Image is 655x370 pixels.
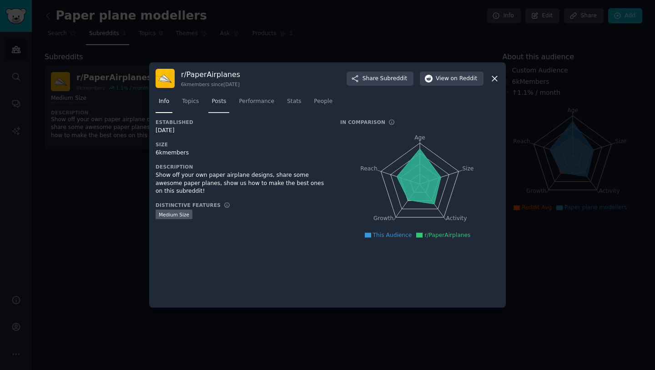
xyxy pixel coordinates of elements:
[156,210,192,219] div: Medium Size
[414,134,425,141] tspan: Age
[182,98,199,106] span: Topics
[462,165,474,172] tspan: Size
[436,75,477,83] span: View
[446,216,467,222] tspan: Activity
[156,141,327,148] h3: Size
[156,127,327,135] div: [DATE]
[156,94,172,113] a: Info
[156,149,327,157] div: 6k members
[311,94,336,113] a: People
[208,94,229,113] a: Posts
[424,232,470,238] span: r/PaperAirplanes
[156,202,221,208] h3: Distinctive Features
[212,98,226,106] span: Posts
[181,70,240,79] h3: r/ PaperAirplanes
[363,75,407,83] span: Share
[159,98,169,106] span: Info
[156,69,175,88] img: PaperAirplanes
[179,94,202,113] a: Topics
[156,164,327,170] h3: Description
[287,98,301,106] span: Stats
[314,98,333,106] span: People
[239,98,274,106] span: Performance
[420,72,484,86] button: Viewon Reddit
[284,94,304,113] a: Stats
[373,216,393,222] tspan: Growth
[347,72,413,86] button: ShareSubreddit
[181,81,240,87] div: 6k members since [DATE]
[340,119,385,125] h3: In Comparison
[373,232,412,238] span: This Audience
[156,171,327,195] div: Show off your own paper airplane designs, share some awesome paper planes, show us how to make th...
[236,94,277,113] a: Performance
[360,165,378,172] tspan: Reach
[156,119,327,125] h3: Established
[380,75,407,83] span: Subreddit
[451,75,477,83] span: on Reddit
